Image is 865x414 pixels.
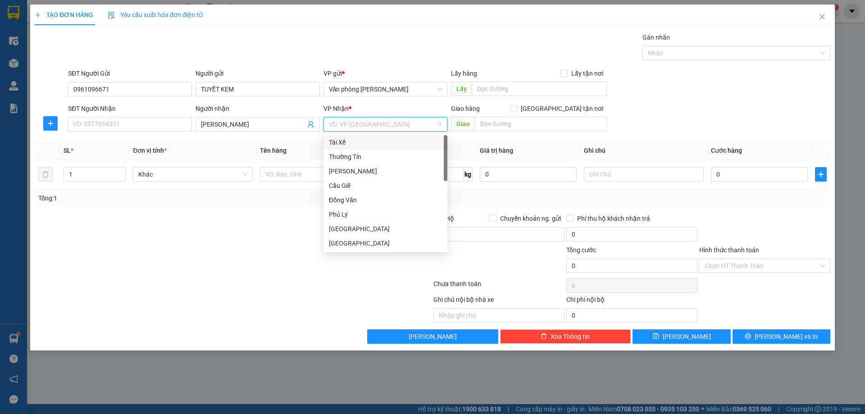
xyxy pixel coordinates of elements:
input: Dọc đường [475,117,607,131]
span: plus [815,171,826,178]
div: Đỗ Xá [323,164,447,178]
th: Ghi chú [580,142,707,159]
input: 0 [480,167,577,182]
span: plus [44,120,57,127]
div: Người nhận [196,104,319,114]
div: [GEOGRAPHIC_DATA] [329,224,442,234]
span: kg [464,167,473,182]
div: Phủ Lý [329,209,442,219]
input: VD: Bàn, Ghế [260,167,380,182]
input: Nhập ghi chú [433,308,565,323]
div: Ghi chú nội bộ nhà xe [433,295,565,308]
span: Phí thu hộ khách nhận trả [574,214,654,223]
span: delete [541,333,547,340]
span: [PERSON_NAME] [409,332,457,341]
input: Dọc đường [472,82,607,96]
button: plus [815,167,827,182]
div: Tài Xế [323,135,447,150]
span: SL [64,147,71,154]
div: Tổng: 1 [38,193,334,203]
input: Ghi Chú [584,167,704,182]
div: Phủ Lý [323,207,447,222]
span: [PERSON_NAME] và In [755,332,818,341]
button: Close [810,5,835,30]
div: Chi phí nội bộ [566,295,697,308]
span: [GEOGRAPHIC_DATA] tận nơi [517,104,607,114]
img: icon [108,12,115,19]
div: Chưa thanh toán [432,279,565,295]
div: Đồng Văn [323,193,447,207]
button: deleteXóa Thông tin [500,329,631,344]
span: save [653,333,659,340]
div: SĐT Người Nhận [68,104,192,114]
span: Yêu cầu xuất hóa đơn điện tử [108,11,203,18]
span: Văn phòng Quỳnh Lưu [329,82,442,96]
span: Cước hàng [711,147,742,154]
button: [PERSON_NAME] [367,329,498,344]
span: Giá trị hàng [480,147,513,154]
span: Giao hàng [451,105,480,112]
span: Chuyển khoản ng. gửi [496,214,565,223]
span: user-add [307,121,314,128]
span: Khác [138,168,247,181]
div: VP gửi [323,68,447,78]
div: SĐT Người Gửi [68,68,192,78]
div: Tài Xế [329,137,442,147]
div: Cầu Giẽ [329,181,442,191]
span: printer [745,333,751,340]
button: printer[PERSON_NAME] và In [733,329,830,344]
div: Người gửi [196,68,319,78]
span: plus [35,12,41,18]
label: Gán nhãn [642,34,670,41]
span: Giao [451,117,475,131]
span: Lấy hàng [451,70,477,77]
span: Đơn vị tính [133,147,167,154]
div: Thường Tín [323,150,447,164]
span: Tên hàng [260,147,287,154]
div: Thường Tín [329,152,442,162]
span: [PERSON_NAME] [663,332,711,341]
span: Lấy [451,82,472,96]
button: plus [43,116,58,131]
span: Lấy tận nơi [568,68,607,78]
div: [GEOGRAPHIC_DATA] [329,238,442,248]
span: Xóa Thông tin [551,332,590,341]
span: Tổng cước [566,246,596,254]
span: close [819,13,826,20]
div: Cầu Giẽ [323,178,447,193]
div: Hà Nam [323,222,447,236]
span: TẠO ĐƠN HÀNG [35,11,93,18]
div: [PERSON_NAME] [329,166,442,176]
label: Hình thức thanh toán [699,246,759,254]
span: Thu Hộ [433,215,454,222]
span: VP Nhận [323,105,349,112]
div: Đồng Văn [329,195,442,205]
button: save[PERSON_NAME] [633,329,730,344]
div: Ninh Bình [323,236,447,250]
button: delete [38,167,53,182]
